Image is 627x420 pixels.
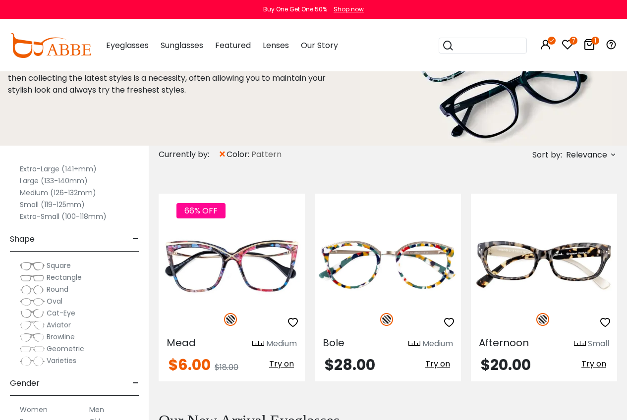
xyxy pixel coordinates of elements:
[218,146,227,163] span: ×
[20,187,96,199] label: Medium (126-132mm)
[263,40,289,51] span: Lenses
[47,296,62,306] span: Oval
[315,229,461,302] img: Pattern Bole - Acetate,Metal ,Universal Bridge Fit
[581,358,606,369] span: Try on
[224,313,237,326] img: Pattern
[583,41,595,52] a: 1
[263,5,327,14] div: Buy One Get One 50%
[588,338,609,350] div: Small
[161,40,203,51] span: Sunglasses
[159,229,305,302] img: Pattern Mead - Acetate,Metal ,Universal Bridge Fit
[252,340,264,348] img: size ruler
[422,358,453,370] button: Try on
[251,149,282,160] span: Pattern
[422,338,453,350] div: Medium
[20,309,45,318] img: Cat-Eye.png
[227,149,251,160] span: color:
[574,340,586,348] img: size ruler
[159,146,218,163] div: Currently by:
[215,40,251,51] span: Featured
[47,344,84,354] span: Geometric
[20,261,45,271] img: Square.png
[334,5,364,14] div: Shop now
[10,371,40,395] span: Gender
[20,404,48,416] label: Women
[329,5,364,13] a: Shop now
[20,332,45,342] img: Browline.png
[20,210,107,222] label: Extra-Small (100-118mm)
[20,297,45,307] img: Oval.png
[167,336,196,350] span: Mead
[266,338,297,350] div: Medium
[169,354,211,375] span: $6.00
[20,320,45,330] img: Aviator.png
[20,199,85,210] label: Small (119-125mm)
[566,146,607,164] span: Relevance
[325,354,375,375] span: $28.00
[47,284,68,294] span: Round
[380,313,393,326] img: Pattern
[20,285,45,295] img: Round.png
[532,149,562,160] span: Sort by:
[479,336,529,350] span: Afternoon
[132,371,139,395] span: -
[425,358,450,369] span: Try on
[562,41,573,52] a: 7
[47,308,75,318] span: Cat-Eye
[20,344,45,354] img: Geometric.png
[132,227,139,251] span: -
[106,40,149,51] span: Eyeglasses
[20,175,88,187] label: Large (133-140mm)
[47,332,75,342] span: Browline
[47,272,82,282] span: Rectangle
[89,404,104,416] label: Men
[47,320,71,330] span: Aviator
[578,358,609,370] button: Try on
[266,358,297,370] button: Try on
[471,229,617,302] img: Pattern Afternoon - Acetate ,Universal Bridge Fit
[481,354,531,375] span: $20.00
[301,40,338,51] span: Our Story
[215,362,238,373] span: $18.00
[47,356,76,366] span: Varieties
[20,273,45,283] img: Rectangle.png
[10,33,91,58] img: abbeglasses.com
[20,356,45,367] img: Varieties.png
[269,358,294,369] span: Try on
[536,313,549,326] img: Pattern
[47,261,71,270] span: Square
[408,340,420,348] img: size ruler
[20,163,97,175] label: Extra-Large (141+mm)
[570,37,577,45] i: 7
[323,336,344,350] span: Bole
[176,203,226,218] span: 66% OFF
[591,37,599,45] i: 1
[10,227,35,251] span: Shape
